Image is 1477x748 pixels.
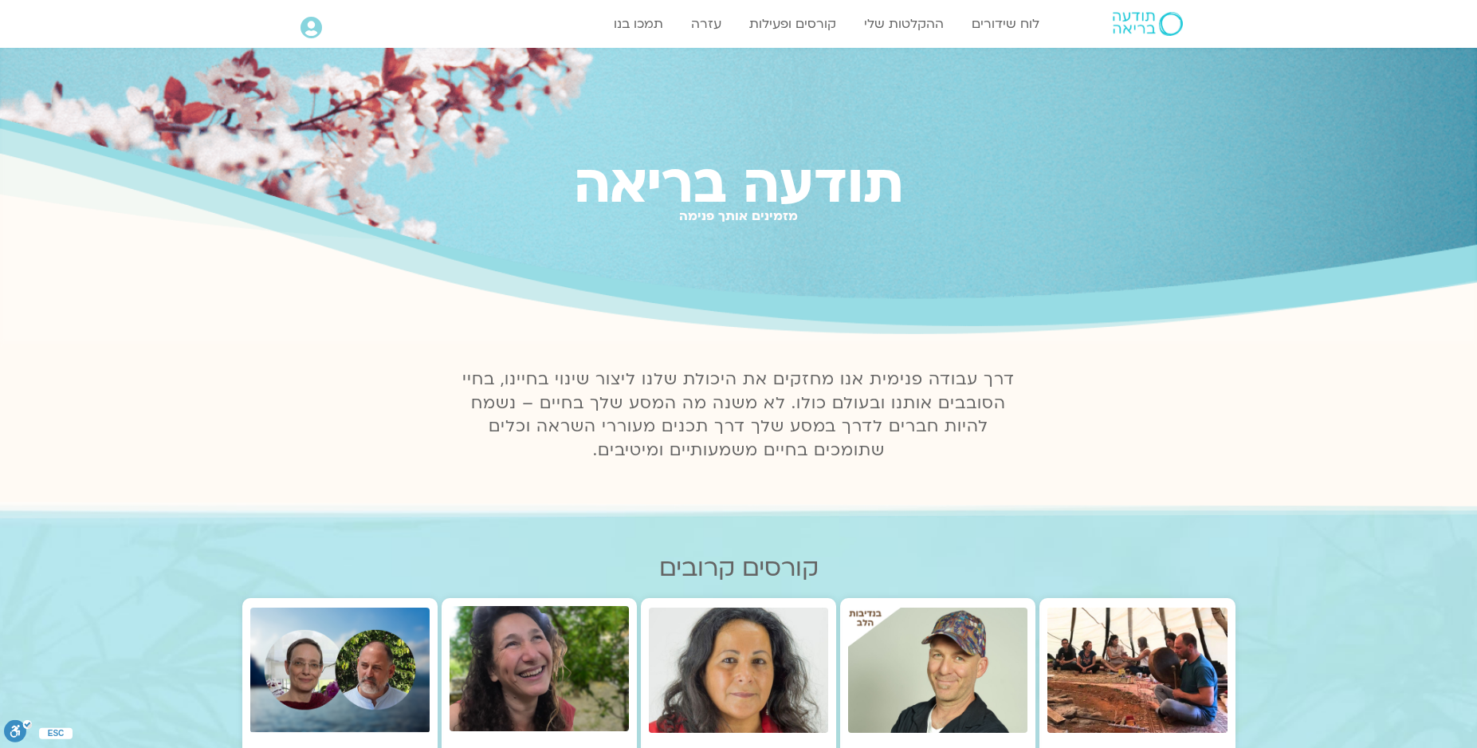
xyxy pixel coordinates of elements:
a: קורסים ופעילות [741,9,844,39]
a: עזרה [683,9,729,39]
img: תודעה בריאה [1113,12,1183,36]
a: לוח שידורים [964,9,1047,39]
p: דרך עבודה פנימית אנו מחזקים את היכולת שלנו ליצור שינוי בחיינו, בחיי הסובבים אותנו ובעולם כולו. לא... [454,368,1024,463]
a: ההקלטות שלי [856,9,952,39]
a: תמכו בנו [606,9,671,39]
h2: קורסים קרובים [242,554,1235,582]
